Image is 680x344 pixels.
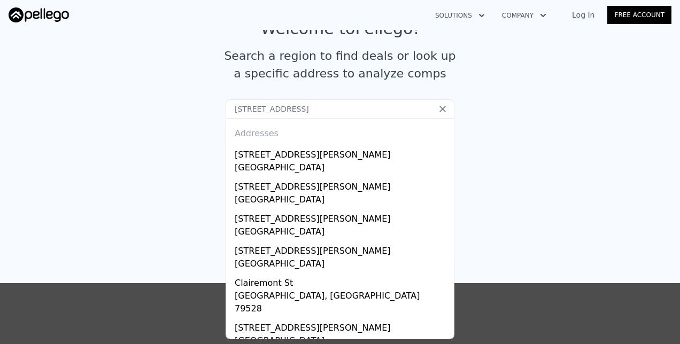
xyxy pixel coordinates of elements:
div: [GEOGRAPHIC_DATA] [235,257,450,272]
div: [STREET_ADDRESS][PERSON_NAME] [235,317,450,334]
a: Log In [559,10,607,20]
div: [GEOGRAPHIC_DATA] [235,225,450,240]
div: [GEOGRAPHIC_DATA] [235,193,450,208]
button: Company [493,6,555,25]
button: Solutions [427,6,493,25]
div: [STREET_ADDRESS][PERSON_NAME] [235,144,450,161]
a: Free Account [607,6,671,24]
div: Addresses [230,119,450,144]
div: Clairemont St [235,272,450,290]
div: Search a region to find deals or look up a specific address to analyze comps [220,47,460,82]
div: [GEOGRAPHIC_DATA] [235,161,450,176]
div: [STREET_ADDRESS][PERSON_NAME] [235,176,450,193]
div: [STREET_ADDRESS][PERSON_NAME] [235,240,450,257]
input: Search an address or region... [226,99,454,119]
div: [STREET_ADDRESS][PERSON_NAME] [235,208,450,225]
div: [GEOGRAPHIC_DATA], [GEOGRAPHIC_DATA] 79528 [235,290,450,317]
img: Pellego [9,7,69,22]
